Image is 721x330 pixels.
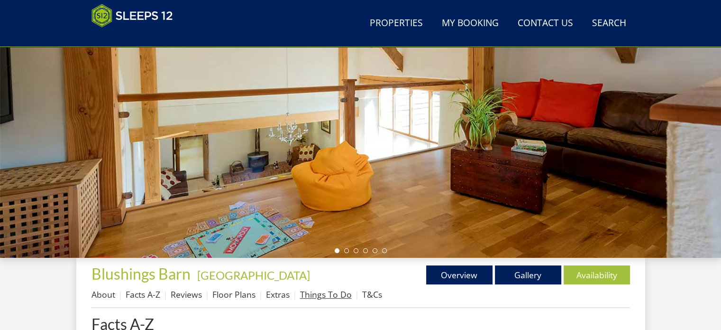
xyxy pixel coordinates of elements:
[126,289,160,300] a: Facts A-Z
[87,33,186,41] iframe: Customer reviews powered by Trustpilot
[193,268,310,282] span: -
[495,265,561,284] a: Gallery
[266,289,290,300] a: Extras
[91,289,115,300] a: About
[438,13,502,34] a: My Booking
[362,289,382,300] a: T&Cs
[171,289,202,300] a: Reviews
[300,289,352,300] a: Things To Do
[514,13,577,34] a: Contact Us
[426,265,493,284] a: Overview
[564,265,630,284] a: Availability
[588,13,630,34] a: Search
[197,268,310,282] a: [GEOGRAPHIC_DATA]
[212,289,256,300] a: Floor Plans
[91,4,173,28] img: Sleeps 12
[366,13,427,34] a: Properties
[91,264,191,283] span: Blushings Barn
[91,264,193,283] a: Blushings Barn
